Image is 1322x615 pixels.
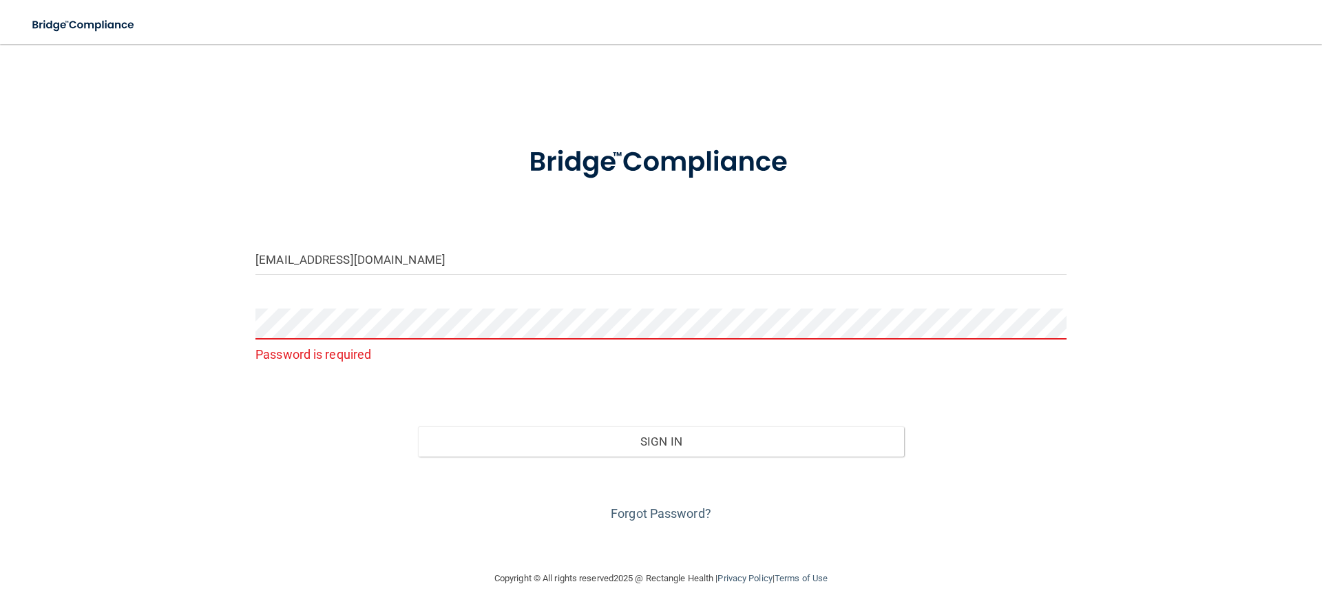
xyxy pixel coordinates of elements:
button: Sign In [418,426,905,457]
a: Privacy Policy [717,573,772,583]
a: Terms of Use [775,573,828,583]
a: Forgot Password? [611,506,711,521]
input: Email [255,244,1067,275]
img: bridge_compliance_login_screen.278c3ca4.svg [501,127,821,198]
p: Password is required [255,343,1067,366]
img: bridge_compliance_login_screen.278c3ca4.svg [21,11,147,39]
div: Copyright © All rights reserved 2025 @ Rectangle Health | | [410,556,912,601]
